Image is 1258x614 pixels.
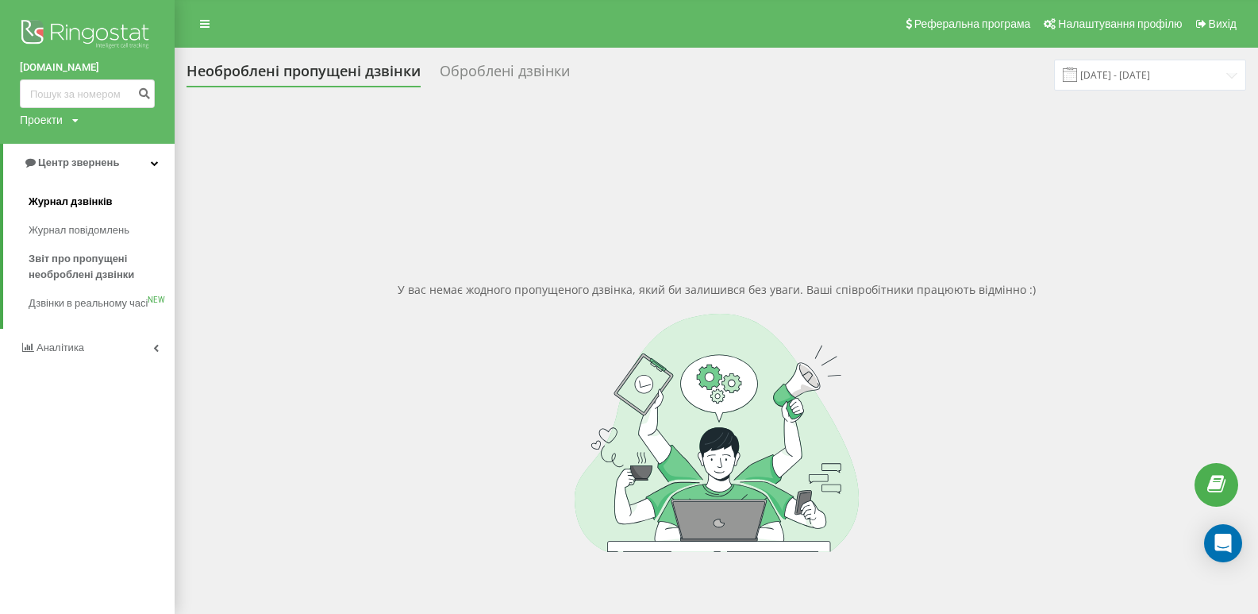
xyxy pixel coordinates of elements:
div: Open Intercom Messenger [1204,524,1242,562]
span: Аналiтика [37,342,84,353]
a: Журнал дзвінків [29,187,175,216]
span: Налаштування профілю [1058,17,1182,30]
a: Звіт про пропущені необроблені дзвінки [29,245,175,289]
span: Журнал дзвінків [29,194,113,210]
a: Дзвінки в реальному часіNEW [29,289,175,318]
a: Центр звернень [3,144,175,182]
span: Реферальна програма [914,17,1031,30]
input: Пошук за номером [20,79,155,108]
a: [DOMAIN_NAME] [20,60,155,75]
span: Журнал повідомлень [29,222,129,238]
a: Журнал повідомлень [29,216,175,245]
span: Вихід [1209,17,1237,30]
span: Дзвінки в реальному часі [29,295,148,311]
span: Центр звернень [38,156,119,168]
div: Необроблені пропущені дзвінки [187,63,421,87]
div: Проекти [20,112,63,128]
div: Оброблені дзвінки [440,63,570,87]
img: Ringostat logo [20,16,155,56]
span: Звіт про пропущені необроблені дзвінки [29,251,167,283]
